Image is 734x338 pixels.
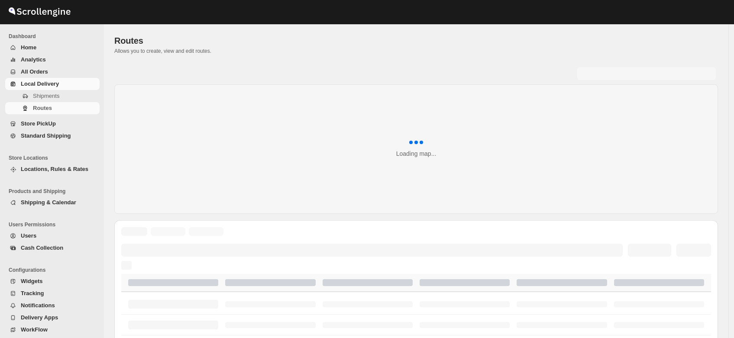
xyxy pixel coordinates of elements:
span: Widgets [21,278,42,284]
span: Standard Shipping [21,132,71,139]
button: Routes [5,102,100,114]
button: Notifications [5,299,100,312]
span: Configurations [9,267,100,274]
button: Home [5,42,100,54]
span: Delivery Apps [21,314,58,321]
span: Shipping & Calendar [21,199,76,206]
span: Dashboard [9,33,100,40]
button: Shipments [5,90,100,102]
span: Cash Collection [21,245,63,251]
span: Local Delivery [21,80,59,87]
span: Store PickUp [21,120,56,127]
span: Home [21,44,36,51]
span: Routes [33,105,52,111]
button: Tracking [5,287,100,299]
span: Analytics [21,56,46,63]
button: Analytics [5,54,100,66]
span: Users Permissions [9,221,100,228]
button: All Orders [5,66,100,78]
span: Products and Shipping [9,188,100,195]
span: Shipments [33,93,59,99]
button: Locations, Rules & Rates [5,163,100,175]
button: Widgets [5,275,100,287]
span: Locations, Rules & Rates [21,166,88,172]
span: Tracking [21,290,44,296]
button: Shipping & Calendar [5,196,100,209]
div: Loading map... [396,149,437,158]
span: WorkFlow [21,326,48,333]
button: WorkFlow [5,324,100,336]
span: Routes [114,36,143,45]
span: All Orders [21,68,48,75]
p: Allows you to create, view and edit routes. [114,48,718,55]
button: Cash Collection [5,242,100,254]
span: Users [21,232,36,239]
button: Users [5,230,100,242]
button: Delivery Apps [5,312,100,324]
span: Store Locations [9,155,100,161]
span: Notifications [21,302,55,309]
